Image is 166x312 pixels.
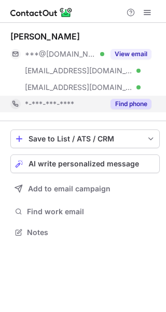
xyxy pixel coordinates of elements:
[10,31,80,42] div: [PERSON_NAME]
[110,99,151,109] button: Reveal Button
[10,204,160,219] button: Find work email
[10,154,160,173] button: AI write personalized message
[25,66,133,75] span: [EMAIL_ADDRESS][DOMAIN_NAME]
[10,6,73,19] img: ContactOut v5.3.10
[10,225,160,240] button: Notes
[25,83,133,92] span: [EMAIL_ADDRESS][DOMAIN_NAME]
[10,129,160,148] button: save-profile-one-click
[28,185,110,193] span: Add to email campaign
[29,160,139,168] span: AI write personalized message
[10,179,160,198] button: Add to email campaign
[110,49,151,59] button: Reveal Button
[25,49,96,59] span: ***@[DOMAIN_NAME]
[29,135,142,143] div: Save to List / ATS / CRM
[27,207,156,216] span: Find work email
[27,228,156,237] span: Notes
